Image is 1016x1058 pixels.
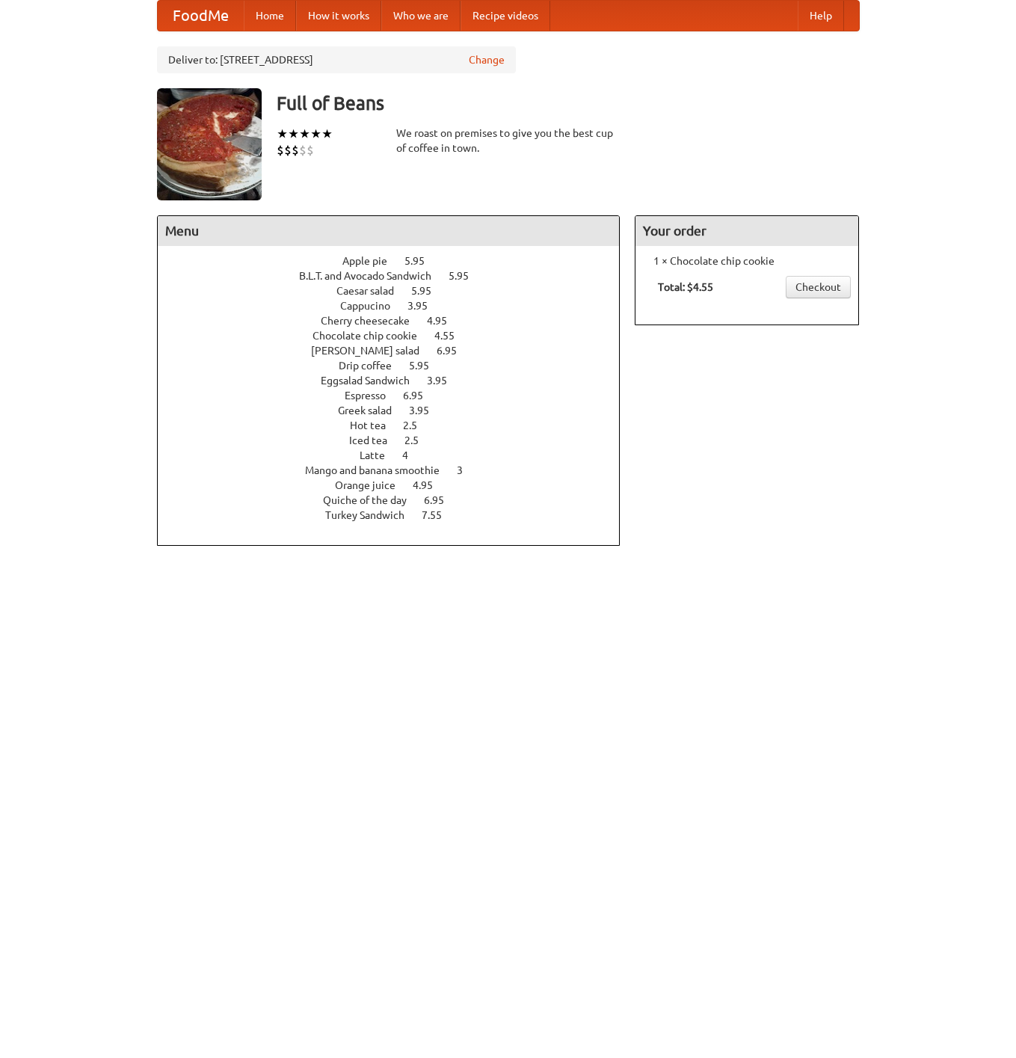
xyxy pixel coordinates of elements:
[411,285,446,297] span: 5.95
[403,419,432,431] span: 2.5
[305,464,455,476] span: Mango and banana smoothie
[311,345,434,357] span: [PERSON_NAME] salad
[350,419,445,431] a: Hot tea 2.5
[360,449,436,461] a: Latte 4
[311,345,484,357] a: [PERSON_NAME] salad 6.95
[350,419,401,431] span: Hot tea
[449,270,484,282] span: 5.95
[658,281,713,293] b: Total: $4.55
[321,126,333,142] li: ★
[284,142,292,159] li: $
[786,276,851,298] a: Checkout
[323,494,422,506] span: Quiche of the day
[335,479,461,491] a: Orange juice 4.95
[321,375,425,387] span: Eggsalad Sandwich
[335,479,410,491] span: Orange juice
[635,216,858,246] h4: Your order
[434,330,469,342] span: 4.55
[424,494,459,506] span: 6.95
[321,375,475,387] a: Eggsalad Sandwich 3.95
[345,390,451,402] a: Espresso 6.95
[321,315,425,327] span: Cherry cheesecake
[404,255,440,267] span: 5.95
[349,434,402,446] span: Iced tea
[157,88,262,200] img: angular.jpg
[338,405,407,416] span: Greek salad
[413,479,448,491] span: 4.95
[427,375,462,387] span: 3.95
[244,1,296,31] a: Home
[381,1,461,31] a: Who we are
[407,300,443,312] span: 3.95
[158,216,620,246] h4: Menu
[798,1,844,31] a: Help
[310,126,321,142] li: ★
[409,360,444,372] span: 5.95
[299,270,496,282] a: B.L.T. and Avocado Sandwich 5.95
[305,464,490,476] a: Mango and banana smoothie 3
[404,434,434,446] span: 2.5
[323,494,472,506] a: Quiche of the day 6.95
[325,509,419,521] span: Turkey Sandwich
[437,345,472,357] span: 6.95
[342,255,402,267] span: Apple pie
[469,52,505,67] a: Change
[342,255,452,267] a: Apple pie 5.95
[461,1,550,31] a: Recipe videos
[403,390,438,402] span: 6.95
[277,88,860,118] h3: Full of Beans
[336,285,409,297] span: Caesar salad
[340,300,455,312] a: Cappucino 3.95
[277,142,284,159] li: $
[422,509,457,521] span: 7.55
[299,270,446,282] span: B.L.T. and Avocado Sandwich
[157,46,516,73] div: Deliver to: [STREET_ADDRESS]
[349,434,446,446] a: Iced tea 2.5
[339,360,407,372] span: Drip coffee
[288,126,299,142] li: ★
[296,1,381,31] a: How it works
[336,285,459,297] a: Caesar salad 5.95
[340,300,405,312] span: Cappucino
[643,253,851,268] li: 1 × Chocolate chip cookie
[158,1,244,31] a: FoodMe
[345,390,401,402] span: Espresso
[307,142,314,159] li: $
[396,126,621,156] div: We roast on premises to give you the best cup of coffee in town.
[313,330,482,342] a: Chocolate chip cookie 4.55
[427,315,462,327] span: 4.95
[325,509,469,521] a: Turkey Sandwich 7.55
[402,449,423,461] span: 4
[409,405,444,416] span: 3.95
[313,330,432,342] span: Chocolate chip cookie
[292,142,299,159] li: $
[277,126,288,142] li: ★
[339,360,457,372] a: Drip coffee 5.95
[457,464,478,476] span: 3
[360,449,400,461] span: Latte
[321,315,475,327] a: Cherry cheesecake 4.95
[299,126,310,142] li: ★
[299,142,307,159] li: $
[338,405,457,416] a: Greek salad 3.95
